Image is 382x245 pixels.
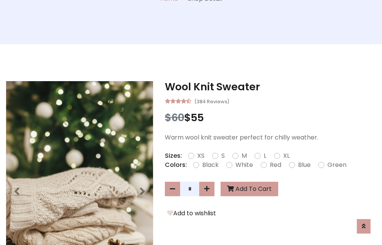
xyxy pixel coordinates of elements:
h3: $ [165,112,376,124]
p: Warm wool knit sweater perfect for chilly weather. [165,133,376,142]
label: Blue [298,160,311,170]
label: Black [202,160,219,170]
button: Add To Cart [221,182,278,196]
label: S [221,151,225,160]
p: Colors: [165,160,187,170]
label: L [264,151,266,160]
label: XL [283,151,290,160]
button: Add to wishlist [165,208,218,218]
small: (384 Reviews) [194,96,229,106]
p: Sizes: [165,151,182,160]
label: XS [197,151,205,160]
label: White [235,160,253,170]
h3: Wool Knit Sweater [165,81,376,93]
label: Green [327,160,347,170]
span: 55 [191,110,204,125]
label: Red [270,160,281,170]
span: $60 [165,110,184,125]
label: M [242,151,247,160]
